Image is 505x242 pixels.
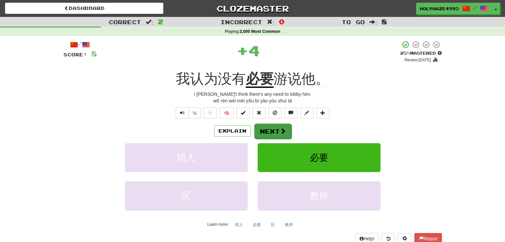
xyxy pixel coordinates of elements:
span: 教师 [310,191,328,201]
a: Dashboard [5,3,163,14]
button: Edit sentence (alt+d) [300,107,313,119]
span: 我认为没有 [176,71,246,87]
div: wǒ rèn wéi méi yǒu bì yào yóu shuì tā [63,97,442,104]
small: Learn more: [207,222,228,227]
button: Discuss sentence (alt+u) [284,107,297,119]
a: HolyHaze4995 / [416,3,492,15]
span: : [146,19,153,25]
button: Play sentence audio (ctl+space) [176,107,189,119]
span: 25 % [400,50,410,56]
button: Explain [214,125,251,137]
span: + [237,40,248,60]
span: Score: [63,52,87,57]
span: Incorrect [220,19,262,25]
span: : [370,19,377,25]
button: 🧠 [219,107,234,119]
button: 区 [267,220,279,230]
button: 必要 [258,143,380,172]
span: : [267,19,274,25]
button: Reset to 0% Mastered (alt+r) [252,107,266,119]
button: Add to collection (alt+a) [316,107,329,119]
span: HolyHaze4995 [420,6,459,12]
button: Set this sentence to 100% Mastered (alt+m) [236,107,250,119]
button: 教师 [258,181,380,210]
div: / [63,40,97,49]
span: 4 [248,42,260,59]
button: 教师 [281,220,296,230]
span: 2 [158,18,163,26]
small: Review: [DATE] [404,58,431,62]
span: 猎人 [177,152,196,163]
span: 必要 [310,152,328,163]
a: Clozemaster [173,3,332,14]
div: Mastered [400,50,442,56]
button: Ignore sentence (alt+i) [268,107,282,119]
span: 游说他。 [274,71,329,87]
span: To go [342,19,365,25]
button: 猎人 [125,143,248,172]
button: Favorite sentence (alt+f) [204,107,217,119]
span: 区 [182,191,191,201]
u: 必要 [246,71,274,88]
button: 区 [125,181,248,210]
span: 8 [381,18,387,26]
button: ½ [189,107,201,119]
span: / [473,5,477,10]
span: 8 [91,49,97,58]
span: Correct [109,19,141,25]
button: 必要 [249,220,265,230]
button: Next [254,124,292,139]
button: 猎人 [231,220,247,230]
div: I [PERSON_NAME]'t think there's any need to lobby him. [63,91,442,97]
strong: 2,000 Most Common [240,29,280,34]
span: 0 [279,18,285,26]
div: Text-to-speech controls [174,107,201,119]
